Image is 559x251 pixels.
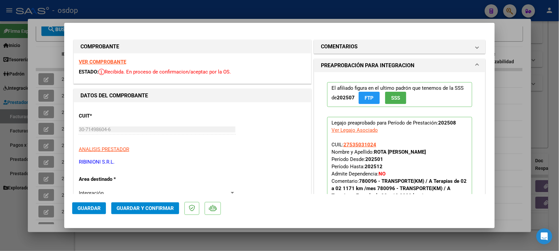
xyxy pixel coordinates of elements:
strong: 780096 - TRANSPORTE(KM) / A Terapias de 02 a 02 1171 km /mes 780096 - TRANSPORTE(KM) / A Terapias... [331,178,467,199]
span: ESTADO: [79,69,98,75]
p: CUIT [79,112,147,120]
span: 27535031024 [343,142,376,148]
span: CUIL: Nombre y Apellido: Período Desde: Período Hasta: Admite Dependencia: [331,142,467,199]
strong: 202512 [365,164,382,170]
h1: COMENTARIOS [321,43,358,51]
span: FTP [365,95,374,101]
span: Integración [79,190,104,196]
strong: DATOS DEL COMPROBANTE [80,92,148,99]
span: Guardar y Confirmar [117,205,174,211]
p: Legajo preaprobado para Período de Prestación: [327,117,472,220]
mat-expansion-panel-header: COMENTARIOS [314,40,485,53]
span: Recibida. En proceso de confirmacion/aceptac por la OS. [98,69,231,75]
span: SSS [391,95,400,101]
p: RIBINIONI S.R.L. [79,158,306,166]
span: ANALISIS PRESTADOR [79,146,129,152]
strong: 202501 [365,156,383,162]
h1: PREAPROBACIÓN PARA INTEGRACION [321,62,414,70]
strong: 202508 [438,120,456,126]
span: Comentario: [331,178,467,199]
p: Area destinado * [79,176,147,183]
mat-expansion-panel-header: PREAPROBACIÓN PARA INTEGRACION [314,59,485,72]
strong: COMPROBANTE [80,43,119,50]
a: VER COMPROBANTE [79,59,126,65]
div: PREAPROBACIÓN PARA INTEGRACION [314,72,485,235]
button: Guardar y Confirmar [111,202,179,214]
span: Guardar [77,205,101,211]
button: FTP [359,92,380,104]
button: Guardar [72,202,106,214]
p: El afiliado figura en el ultimo padrón que tenemos de la SSS de [327,82,472,107]
strong: ROTA [PERSON_NAME] [374,149,426,155]
button: SSS [385,92,406,104]
strong: NO [379,171,385,177]
div: Ver Legajo Asociado [331,126,378,134]
strong: 202507 [337,95,355,101]
div: Open Intercom Messenger [536,228,552,244]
